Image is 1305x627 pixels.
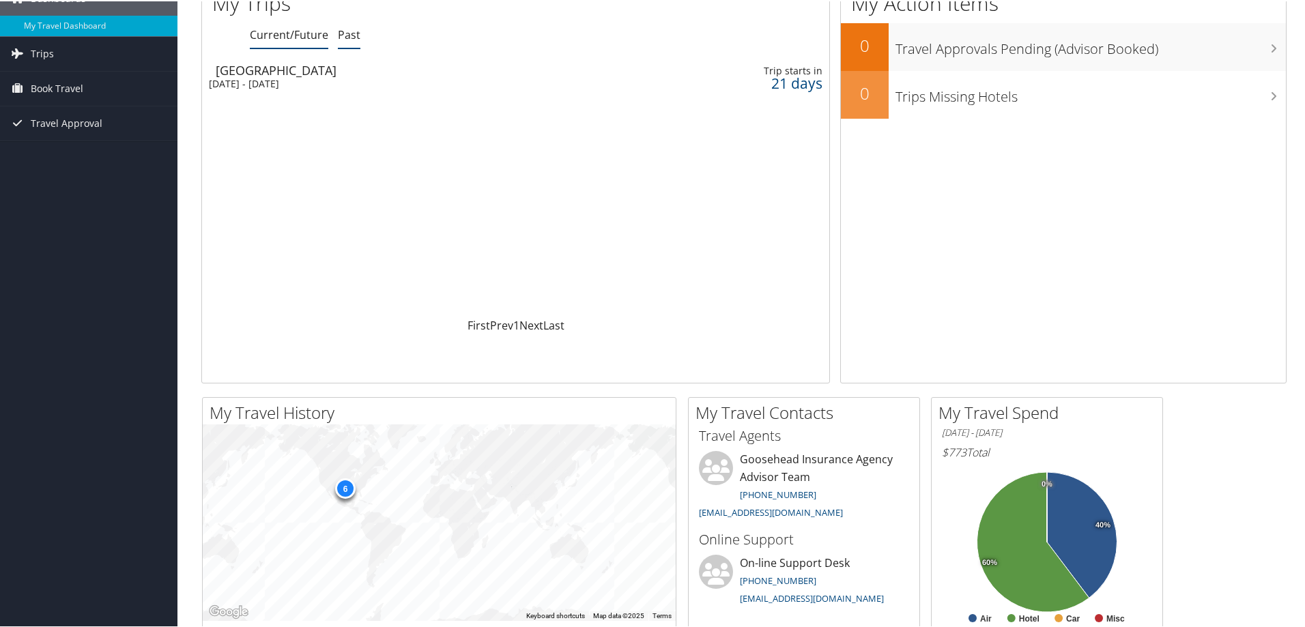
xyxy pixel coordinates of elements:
[1066,613,1080,622] text: Car
[31,35,54,70] span: Trips
[210,400,676,423] h2: My Travel History
[841,33,889,56] h2: 0
[519,317,543,332] a: Next
[543,317,564,332] a: Last
[740,573,816,585] a: [PHONE_NUMBER]
[338,26,360,41] a: Past
[682,63,822,76] div: Trip starts in
[216,63,603,75] div: [GEOGRAPHIC_DATA]
[31,105,102,139] span: Travel Approval
[490,317,513,332] a: Prev
[841,22,1286,70] a: 0Travel Approvals Pending (Advisor Booked)
[209,76,597,89] div: [DATE] - [DATE]
[1042,479,1052,487] tspan: 0%
[841,70,1286,117] a: 0Trips Missing Hotels
[1019,613,1039,622] text: Hotel
[206,602,251,619] a: Open this area in Google Maps (opens a new window)
[980,613,992,622] text: Air
[895,31,1286,57] h3: Travel Approvals Pending (Advisor Booked)
[526,610,585,619] button: Keyboard shortcuts
[699,425,909,444] h3: Travel Agents
[695,400,919,423] h2: My Travel Contacts
[942,443,1152,458] h6: Total
[982,557,997,566] tspan: 60%
[335,477,356,497] div: 6
[895,79,1286,105] h3: Trips Missing Hotels
[699,529,909,548] h3: Online Support
[513,317,519,332] a: 1
[938,400,1162,423] h2: My Travel Spend
[593,611,644,618] span: Map data ©2025
[652,611,672,618] a: Terms (opens in new tab)
[740,487,816,499] a: [PHONE_NUMBER]
[250,26,328,41] a: Current/Future
[31,70,83,104] span: Book Travel
[942,443,966,458] span: $773
[692,553,916,609] li: On-line Support Desk
[692,450,916,523] li: Goosehead Insurance Agency Advisor Team
[942,425,1152,438] h6: [DATE] - [DATE]
[699,505,843,517] a: [EMAIL_ADDRESS][DOMAIN_NAME]
[841,81,889,104] h2: 0
[1106,613,1125,622] text: Misc
[1095,520,1110,528] tspan: 40%
[468,317,490,332] a: First
[740,591,884,603] a: [EMAIL_ADDRESS][DOMAIN_NAME]
[206,602,251,619] img: Google
[682,76,822,88] div: 21 days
